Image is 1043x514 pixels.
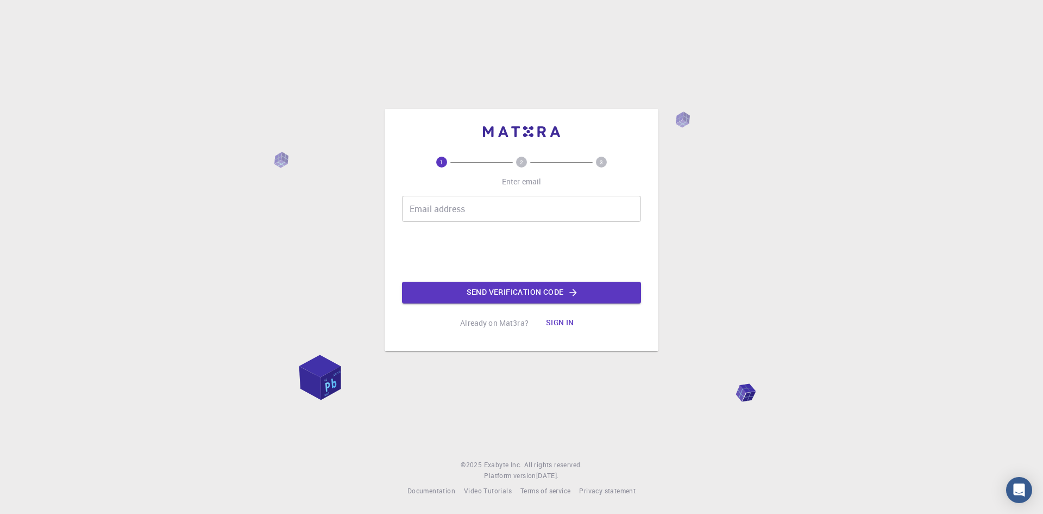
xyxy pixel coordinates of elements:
[524,460,582,470] span: All rights reserved.
[439,231,604,273] iframe: reCAPTCHA
[520,486,570,497] a: Terms of service
[520,486,570,495] span: Terms of service
[440,158,443,166] text: 1
[537,312,583,334] button: Sign in
[460,318,529,329] p: Already on Mat3ra?
[536,471,559,480] span: [DATE] .
[402,282,641,304] button: Send verification code
[579,486,636,495] span: Privacy statement
[1006,477,1032,503] div: Open Intercom Messenger
[484,470,536,481] span: Platform version
[600,158,603,166] text: 3
[464,486,512,495] span: Video Tutorials
[461,460,483,470] span: © 2025
[464,486,512,497] a: Video Tutorials
[484,460,522,470] a: Exabyte Inc.
[484,460,522,469] span: Exabyte Inc.
[502,176,542,187] p: Enter email
[536,470,559,481] a: [DATE].
[579,486,636,497] a: Privacy statement
[407,486,455,497] a: Documentation
[407,486,455,495] span: Documentation
[520,158,523,166] text: 2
